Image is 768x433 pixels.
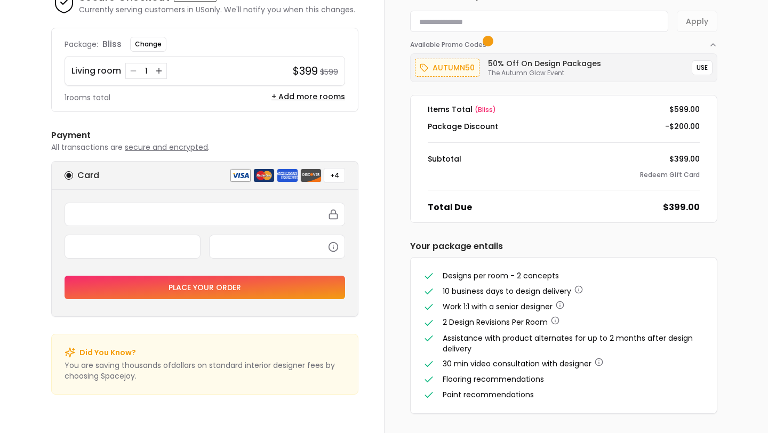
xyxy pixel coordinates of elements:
div: Available Promo Codes [410,49,717,82]
p: autumn50 [433,61,475,74]
button: + Add more rooms [271,91,345,102]
dd: $399.00 [669,154,700,164]
button: Place your order [65,276,345,299]
p: Currently serving customers in US only. We'll notify you when this changes. [79,4,355,15]
h6: Payment [51,129,358,142]
div: 1 [141,66,151,76]
span: Designs per room - 2 concepts [443,270,559,281]
dd: -$200.00 [665,121,700,132]
iframe: Secure expiration date input frame [71,242,194,251]
p: Did You Know? [79,347,136,358]
p: bliss [102,38,122,51]
h6: Card [77,169,99,182]
img: discover [300,169,322,182]
iframe: Secure CVC input frame [216,242,338,251]
h6: 50% Off on Design Packages [488,58,601,69]
p: You are saving thousands of dollar s on standard interior designer fees by choosing Spacejoy. [65,360,345,381]
small: $599 [320,67,338,77]
h6: Your package entails [410,240,717,253]
button: Change [130,37,166,52]
dt: Items Total [428,104,496,115]
button: Redeem Gift Card [640,171,700,179]
span: Paint recommendations [443,389,534,400]
p: Living room [71,65,121,77]
span: Assistance with product alternates for up to 2 months after design delivery [443,333,693,354]
dd: $399.00 [663,201,700,214]
dd: $599.00 [669,104,700,115]
dt: Total Due [428,201,472,214]
p: 1 rooms total [65,92,110,103]
button: Increase quantity for Living room [154,66,164,76]
span: 30 min video consultation with designer [443,358,591,369]
img: visa [230,169,251,182]
span: Flooring recommendations [443,374,544,384]
span: 2 Design Revisions Per Room [443,317,548,327]
img: american express [277,169,298,182]
p: All transactions are . [51,142,358,153]
iframe: Secure card number input frame [71,210,338,219]
h4: $399 [293,63,318,78]
p: The Autumn Glow Event [488,69,601,77]
span: Available Promo Codes [410,41,490,49]
span: Work 1:1 with a senior designer [443,301,553,312]
img: mastercard [253,169,275,182]
button: +4 [324,168,345,183]
button: Available Promo Codes [410,32,717,49]
dt: Subtotal [428,154,461,164]
button: USE [692,60,713,75]
span: 10 business days to design delivery [443,286,571,296]
button: Decrease quantity for Living room [128,66,139,76]
span: secure and encrypted [125,142,208,153]
dt: Package Discount [428,121,498,132]
span: ( bliss ) [475,105,496,114]
p: Package: [65,39,98,50]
